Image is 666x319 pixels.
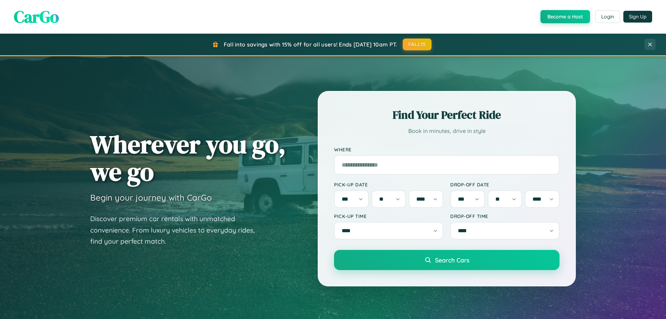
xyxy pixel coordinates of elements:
h1: Wherever you go, we go [90,131,286,185]
p: Book in minutes, drive in style [334,126,560,136]
span: CarGo [14,5,59,28]
button: Login [595,10,620,23]
h2: Find Your Perfect Ride [334,107,560,123]
label: Pick-up Date [334,182,443,187]
span: Fall into savings with 15% off for all users! Ends [DATE] 10am PT. [224,41,398,48]
label: Where [334,146,560,152]
p: Discover premium car rentals with unmatched convenience. From luxury vehicles to everyday rides, ... [90,213,264,247]
button: Sign Up [623,11,652,23]
h3: Begin your journey with CarGo [90,192,212,203]
button: FALL15 [403,39,432,50]
label: Drop-off Date [450,182,560,187]
label: Pick-up Time [334,213,443,219]
label: Drop-off Time [450,213,560,219]
button: Search Cars [334,250,560,270]
span: Search Cars [435,256,469,264]
button: Become a Host [540,10,590,23]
